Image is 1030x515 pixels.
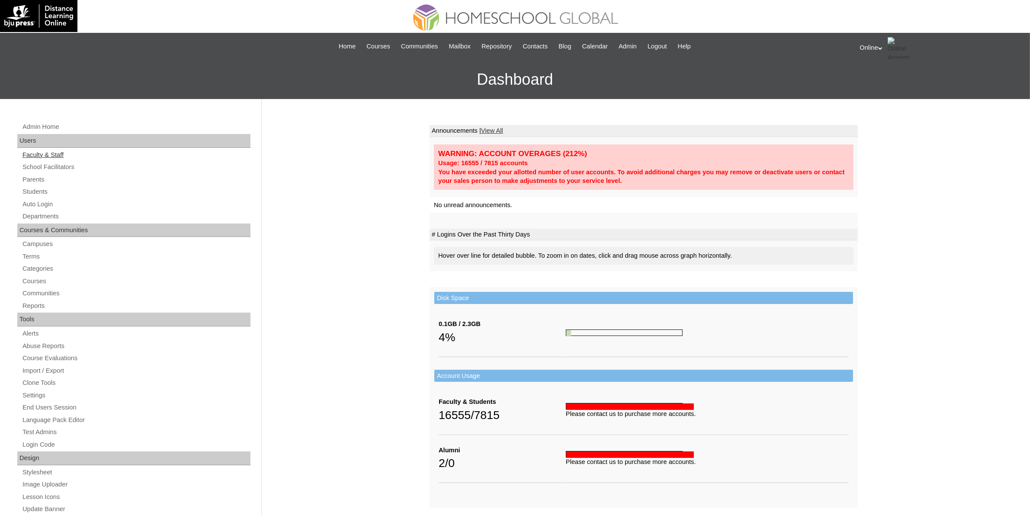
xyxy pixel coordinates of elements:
[397,42,443,51] a: Communities
[643,42,671,51] a: Logout
[17,451,250,465] div: Design
[566,457,849,467] div: Please contact us to purchase more accounts.
[445,42,475,51] a: Mailbox
[22,162,250,173] a: School Facilitators
[860,37,1022,59] div: Online
[430,229,858,241] td: # Logins Over the Past Thirty Days
[4,4,73,28] img: logo-white.png
[438,160,528,166] strong: Usage: 16555 / 7815 accounts
[362,42,395,51] a: Courses
[648,42,667,51] span: Logout
[578,42,612,51] a: Calendar
[22,365,250,376] a: Import / Export
[438,168,849,186] div: You have exceeded your allotted number of user accounts. To avoid additional charges you may remo...
[674,42,695,51] a: Help
[17,134,250,148] div: Users
[4,60,1026,99] h3: Dashboard
[22,288,250,299] a: Communities
[22,328,250,339] a: Alerts
[439,397,566,406] div: Faculty & Students
[477,42,516,51] a: Repository
[614,42,641,51] a: Admin
[22,263,250,274] a: Categories
[449,42,471,51] span: Mailbox
[558,42,571,51] span: Blog
[22,211,250,222] a: Departments
[481,42,512,51] span: Repository
[17,224,250,237] div: Courses & Communities
[366,42,390,51] span: Courses
[22,150,250,160] a: Faculty & Staff
[22,504,250,515] a: Update Banner
[481,127,503,134] a: View All
[22,353,250,364] a: Course Evaluations
[334,42,360,51] a: Home
[22,174,250,185] a: Parents
[439,320,566,329] div: 0.1GB / 2.3GB
[22,239,250,250] a: Campuses
[339,42,356,51] span: Home
[439,454,566,472] div: 2/0
[554,42,575,51] a: Blog
[434,370,853,382] td: Account Usage
[22,439,250,450] a: Login Code
[22,186,250,197] a: Students
[22,479,250,490] a: Image Uploader
[439,446,566,455] div: Alumni
[22,276,250,287] a: Courses
[434,292,853,304] td: Disk Space
[22,492,250,502] a: Lesson Icons
[22,199,250,210] a: Auto Login
[22,390,250,401] a: Settings
[518,42,552,51] a: Contacts
[888,37,909,59] img: Online Academy
[17,313,250,326] div: Tools
[619,42,637,51] span: Admin
[430,197,858,213] td: No unread announcements.
[22,122,250,132] a: Admin Home
[22,301,250,311] a: Reports
[582,42,608,51] span: Calendar
[434,247,854,265] div: Hover over line for detailed bubble. To zoom in on dates, click and drag mouse across graph horiz...
[22,415,250,425] a: Language Pack Editor
[22,341,250,352] a: Abuse Reports
[678,42,691,51] span: Help
[22,377,250,388] a: Clone Tools
[566,409,849,419] div: Please contact us to purchase more accounts.
[438,149,849,159] div: WARNING: ACCOUNT OVERAGES (212%)
[523,42,548,51] span: Contacts
[22,427,250,438] a: Test Admins
[439,329,566,346] div: 4%
[439,406,566,424] div: 16555/7815
[22,251,250,262] a: Terms
[22,467,250,478] a: Stylesheet
[401,42,438,51] span: Communities
[430,125,858,137] td: Announcements |
[22,402,250,413] a: End Users Session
